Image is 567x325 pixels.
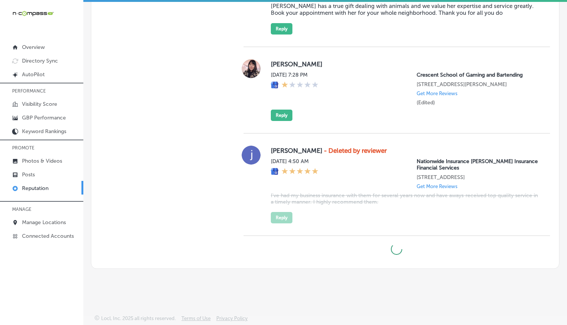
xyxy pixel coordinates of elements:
label: (Edited) [417,99,435,106]
p: Connected Accounts [22,233,74,239]
label: [DATE] 7:28 PM [271,72,319,78]
img: 660ab0bf-5cc7-4cb8-ba1c-48b5ae0f18e60NCTV_CLogo_TV_Black_-500x88.png [12,10,54,17]
label: [PERSON_NAME] [271,147,538,154]
label: [DATE] 4:50 AM [271,158,319,165]
p: Locl, Inc. 2025 all rights reserved. [101,316,176,321]
p: 3275 S Jones Blvd #101 [417,81,538,88]
a: Privacy Policy [216,316,248,325]
p: GBP Performance [22,115,66,121]
p: Posts [22,171,35,178]
p: Directory Sync [22,58,58,64]
p: 230 W Market St [417,174,538,181]
p: Keyword Rankings [22,128,66,135]
p: AutoPilot [22,71,45,78]
label: [PERSON_NAME] [271,60,538,68]
blockquote: I've had my business insurance with them for several years now and have aways received top qualit... [271,192,538,205]
p: Crescent School of Gaming and Bartending [417,72,538,78]
p: Reputation [22,185,48,192]
p: Get More Reviews [417,184,458,189]
a: Terms of Use [181,316,211,325]
blockquote: [PERSON_NAME] has a true gift dealing with animals and we value her expertise and service greatly... [271,3,538,16]
button: Reply [271,212,292,223]
button: Reply [271,23,292,35]
p: Nationwide Insurance Jillian O'Brien Insurance Financial Services [417,158,538,171]
button: Reply [271,110,292,121]
p: Photos & Videos [22,158,62,164]
strong: - Deleted by reviewer [324,147,387,154]
div: 5 Stars [281,168,319,176]
p: Manage Locations [22,219,66,226]
p: Visibility Score [22,101,57,107]
p: Get More Reviews [417,91,458,96]
div: 1 Star [281,81,319,89]
p: Overview [22,44,45,50]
